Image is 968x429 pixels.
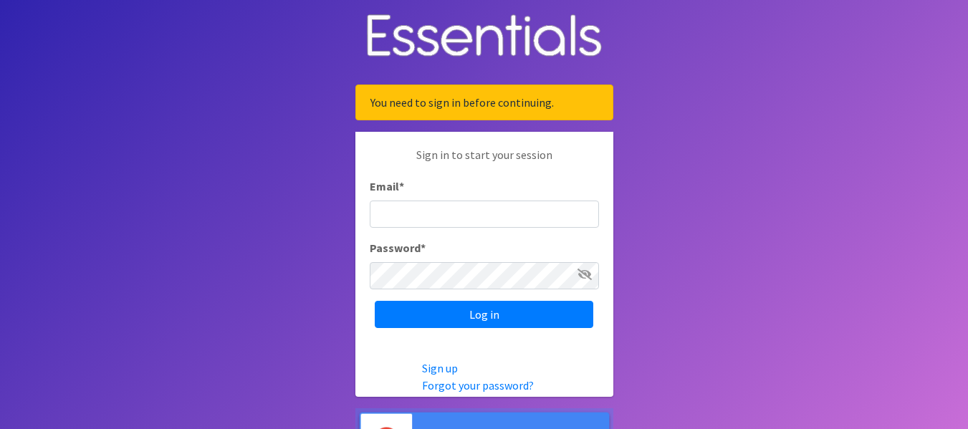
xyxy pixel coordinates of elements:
a: Forgot your password? [422,378,534,392]
abbr: required [421,241,426,255]
label: Email [370,178,404,195]
p: Sign in to start your session [370,146,599,178]
label: Password [370,239,426,256]
a: Sign up [422,361,458,375]
div: You need to sign in before continuing. [355,85,613,120]
input: Log in [375,301,593,328]
abbr: required [399,179,404,193]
